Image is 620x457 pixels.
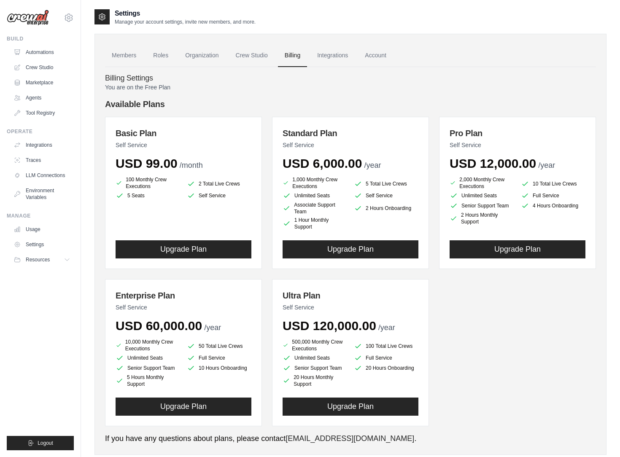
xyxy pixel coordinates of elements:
li: 4 Hours Onboarding [521,202,585,210]
li: 20 Hours Onboarding [354,364,418,372]
div: Operate [7,128,74,135]
h3: Ultra Plan [283,290,418,301]
span: USD 99.00 [116,156,178,170]
li: 5 Seats [116,191,180,200]
a: Crew Studio [10,61,74,74]
li: 5 Total Live Crews [354,178,418,190]
p: Self Service [450,141,585,149]
li: 1 Hour Monthly Support [283,217,347,230]
div: Build [7,35,74,42]
a: Automations [10,46,74,59]
h3: Standard Plan [283,127,418,139]
a: Crew Studio [229,44,275,67]
a: Billing [278,44,307,67]
li: Unlimited Seats [116,354,180,362]
a: Tool Registry [10,106,74,120]
li: Unlimited Seats [450,191,514,200]
span: /year [378,323,395,332]
button: Upgrade Plan [116,240,251,258]
li: 10 Hours Onboarding [187,364,251,372]
h4: Billing Settings [105,74,596,83]
span: USD 120,000.00 [283,319,376,333]
span: USD 60,000.00 [116,319,202,333]
a: Settings [10,238,74,251]
p: If you have any questions about plans, please contact . [105,433,596,444]
li: Unlimited Seats [283,191,347,200]
a: Marketplace [10,76,74,89]
h4: Available Plans [105,98,596,110]
a: Environment Variables [10,184,74,204]
div: Manage [7,212,74,219]
li: 50 Total Live Crews [187,340,251,352]
li: Full Service [521,191,585,200]
li: 2,000 Monthly Crew Executions [450,176,514,190]
li: 5 Hours Monthly Support [116,374,180,387]
img: Logo [7,10,49,26]
span: /year [204,323,221,332]
a: Traces [10,153,74,167]
span: USD 6,000.00 [283,156,362,170]
button: Upgrade Plan [283,240,418,258]
p: Self Service [116,303,251,312]
span: /month [180,161,203,169]
h3: Enterprise Plan [116,290,251,301]
span: Logout [38,440,53,446]
li: 100 Monthly Crew Executions [116,176,180,190]
button: Resources [10,253,74,266]
h3: Pro Plan [450,127,585,139]
button: Upgrade Plan [283,398,418,416]
a: Organization [178,44,225,67]
li: 2 Hours Onboarding [354,202,418,215]
li: Unlimited Seats [283,354,347,362]
a: Integrations [10,138,74,152]
a: Members [105,44,143,67]
li: 1,000 Monthly Crew Executions [283,176,347,190]
li: 2 Total Live Crews [187,178,251,190]
h3: Basic Plan [116,127,251,139]
span: USD 12,000.00 [450,156,536,170]
span: Resources [26,256,50,263]
a: LLM Connections [10,169,74,182]
p: Manage your account settings, invite new members, and more. [115,19,256,25]
li: Self Service [187,191,251,200]
li: Self Service [354,191,418,200]
li: Senior Support Team [283,364,347,372]
li: 500,000 Monthly Crew Executions [283,339,347,352]
li: 20 Hours Monthly Support [283,374,347,387]
p: Self Service [283,303,418,312]
a: Usage [10,223,74,236]
span: /year [364,161,381,169]
p: Self Service [116,141,251,149]
a: Account [358,44,393,67]
a: Integrations [310,44,355,67]
li: Associate Support Team [283,202,347,215]
li: Senior Support Team [450,202,514,210]
span: /year [538,161,555,169]
li: 10 Total Live Crews [521,178,585,190]
a: Agents [10,91,74,105]
p: Self Service [283,141,418,149]
a: [EMAIL_ADDRESS][DOMAIN_NAME] [286,434,414,443]
a: Roles [146,44,175,67]
li: Senior Support Team [116,364,180,372]
button: Upgrade Plan [450,240,585,258]
li: Full Service [187,354,251,362]
li: 10,000 Monthly Crew Executions [116,339,180,352]
li: 100 Total Live Crews [354,340,418,352]
button: Upgrade Plan [116,398,251,416]
button: Logout [7,436,74,450]
li: 2 Hours Monthly Support [450,212,514,225]
li: Full Service [354,354,418,362]
p: You are on the Free Plan [105,83,596,91]
h2: Settings [115,8,256,19]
